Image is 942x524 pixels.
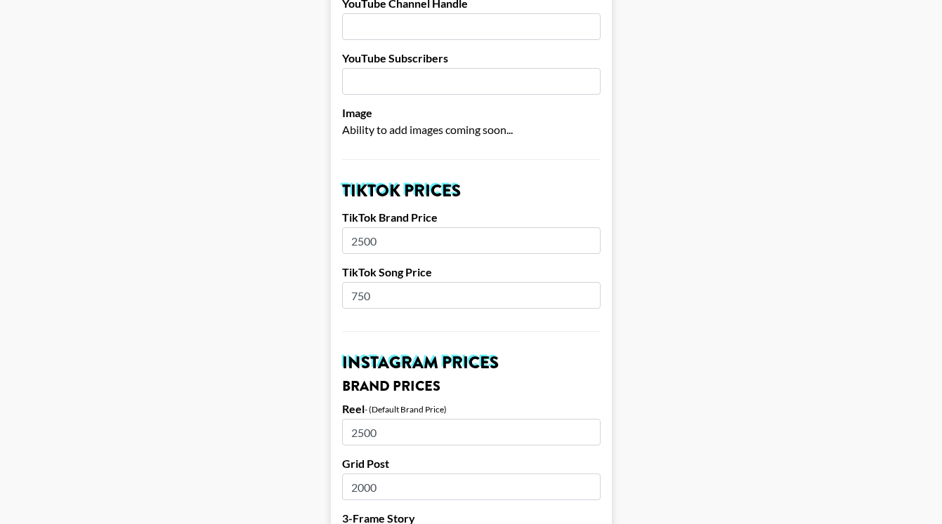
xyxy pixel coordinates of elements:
[342,106,601,120] label: Image
[342,457,601,471] label: Grid Post
[342,51,601,65] label: YouTube Subscribers
[342,354,601,371] h2: Instagram Prices
[342,182,601,199] h2: TikTok Prices
[342,210,601,224] label: TikTok Brand Price
[342,265,601,279] label: TikTok Song Price
[342,402,365,416] label: Reel
[365,404,447,415] div: - (Default Brand Price)
[342,379,601,394] h3: Brand Prices
[342,123,513,136] span: Ability to add images coming soon...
